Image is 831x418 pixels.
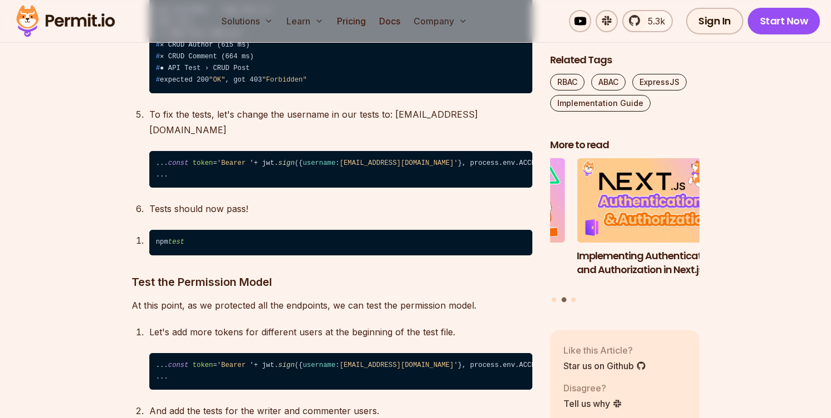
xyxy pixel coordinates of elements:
[563,397,622,410] a: Tell us why
[577,159,727,291] a: Implementing Authentication and Authorization in Next.jsImplementing Authentication and Authoriza...
[168,159,189,167] span: const
[550,159,700,304] div: Posts
[209,76,225,84] span: "OK"
[149,230,532,255] code: npm
[552,298,556,302] button: Go to slide 1
[563,359,646,372] a: Star us on Github
[563,381,622,395] p: Disagree?
[262,76,307,84] span: "Forbidden"
[550,138,700,152] h2: More to read
[577,159,727,291] li: 2 of 3
[622,10,673,32] a: 5.3k
[641,14,665,28] span: 5.3k
[11,2,120,40] img: Permit logo
[571,298,576,302] button: Go to slide 3
[217,361,254,369] span: 'Bearer '
[160,41,250,49] span: ✕ CRUD Author (615 ms)
[217,10,278,32] button: Solutions
[156,76,160,84] span: #
[168,361,189,369] span: const
[333,10,370,32] a: Pricing
[340,361,458,369] span: [EMAIL_ADDRESS][DOMAIN_NAME]'
[415,159,565,291] li: 1 of 3
[149,107,532,138] p: To fix the tests, let's change the username in our tests to: [EMAIL_ADDRESS][DOMAIN_NAME]
[160,53,254,61] span: ✕ CRUD Comment (664 ms)
[132,298,532,313] p: At this point, as we protected all the endpoints, we can test the permission model.
[415,249,565,277] h3: Implementing Multi-Tenant RBAC in Nuxt.js
[561,298,566,303] button: Go to slide 2
[632,74,687,90] a: ExpressJS
[550,53,700,67] h2: Related Tags
[168,238,184,246] span: test
[156,53,160,61] span: #
[303,159,335,167] span: username
[193,361,213,369] span: token
[577,249,727,277] h3: Implementing Authentication and Authorization in Next.js
[156,64,160,72] span: #
[149,151,532,188] code: ... = + jwt. ({ : }, process.env.ACCESS_TOKEN_SECRET, { : }); ...
[132,273,532,291] h3: Test the Permission Model
[149,324,532,340] p: Let's add more tokens for different users at the beginning of the test file.
[156,41,160,49] span: #
[160,76,307,84] span: expected 200 , got 403
[282,10,328,32] button: Learn
[550,74,585,90] a: RBAC
[409,10,472,32] button: Company
[149,353,532,390] code: ... = + jwt. ({ : }, process.env.ACCESS_TOKEN_SECRET, { : }); = + jwt. ({ : }, process.env.ACCESS...
[278,159,294,167] span: sign
[217,159,254,167] span: 'Bearer '
[563,344,646,357] p: Like this Article?
[686,8,743,34] a: Sign In
[591,74,626,90] a: ABAC
[303,361,335,369] span: username
[193,159,213,167] span: token
[375,10,405,32] a: Docs
[340,159,458,167] span: [EMAIL_ADDRESS][DOMAIN_NAME]'
[278,361,294,369] span: sign
[550,95,651,112] a: Implementation Guide
[149,201,532,216] p: Tests should now pass!
[160,64,250,72] span: ● API Test › CRUD Post
[577,159,727,243] img: Implementing Authentication and Authorization in Next.js
[748,8,820,34] a: Start Now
